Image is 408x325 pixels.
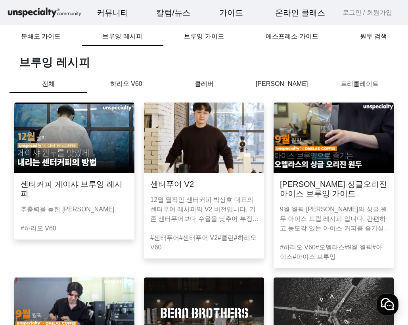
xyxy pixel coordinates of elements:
a: #하리오 V60 [21,225,56,232]
span: 브루잉 레시피 [102,33,142,40]
a: 대화 [52,251,102,271]
h3: [PERSON_NAME] 싱글오리진 아이스 브루잉 가이드 [280,179,387,198]
a: #아이스 [280,244,382,260]
span: 브루잉 가이드 [184,33,224,40]
a: #클린 [218,234,234,241]
p: 트리콜레이트 [321,79,398,89]
a: 센터커피 게이샤 브루잉 레시피추출력을 높힌 [PERSON_NAME].#하리오 V60 [10,103,139,268]
a: #오멜라스 [316,244,345,251]
h1: 브루잉 레시피 [19,55,398,70]
p: [PERSON_NAME] [243,79,321,89]
h3: 센터푸어 V2 [150,179,194,189]
h3: 센터커피 게이샤 브루잉 레시피 [21,179,128,198]
span: 홈 [25,263,30,269]
p: 클레버 [165,79,243,89]
a: 로그인 / 회원가입 [343,8,392,17]
a: 커뮤니티 [90,2,135,23]
p: 전체 [10,79,87,93]
span: 원두 검색 [360,33,387,40]
a: #센터푸어 [150,234,179,241]
span: 대화 [73,263,82,270]
span: 에스프레소 가이드 [266,33,318,40]
p: 9월 월픽 [PERSON_NAME]의 싱글 원두 아이스 드립 레시피 입니다. 간편하고 농도감 있는 아이스 커피를 즐기실 수 있습니다. [280,205,391,233]
a: 가이드 [213,2,249,23]
a: 설정 [102,251,152,271]
a: 홈 [2,251,52,271]
a: #아이스 브루잉 [293,253,336,260]
p: 하리오 V60 [87,79,165,89]
span: 설정 [123,263,132,269]
a: #하리오 V60 [150,234,257,251]
a: #센터푸어 V2 [179,234,218,241]
span: 분쇄도 가이드 [21,33,61,40]
img: logo [6,6,82,20]
p: 추출력을 높힌 [PERSON_NAME]. [21,205,131,214]
a: #9월 월픽 [345,244,372,251]
a: 센터푸어 V212월 월픽인 센터커피 박상호 대표의 센터푸어 레시피의 V2 버전입니다. 기존 센터푸어보다 수율을 낮추어 부정적인 맛이 억제되었습니다.#센터푸어#센터푸어 V2#클... [139,103,269,268]
a: #하리오 V60 [280,244,316,251]
p: 12월 월픽인 센터커피 박상호 대표의 센터푸어 레시피의 V2 버전입니다. 기존 센터푸어보다 수율을 낮추어 부정적인 맛이 억제되었습니다. [150,195,261,224]
a: 온라인 클래스 [269,2,331,23]
a: 칼럼/뉴스 [150,2,197,23]
a: [PERSON_NAME] 싱글오리진 아이스 브루잉 가이드9월 월픽 [PERSON_NAME]의 싱글 원두 아이스 드립 레시피 입니다. 간편하고 농도감 있는 아이스 커피를 즐기실... [269,103,398,268]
